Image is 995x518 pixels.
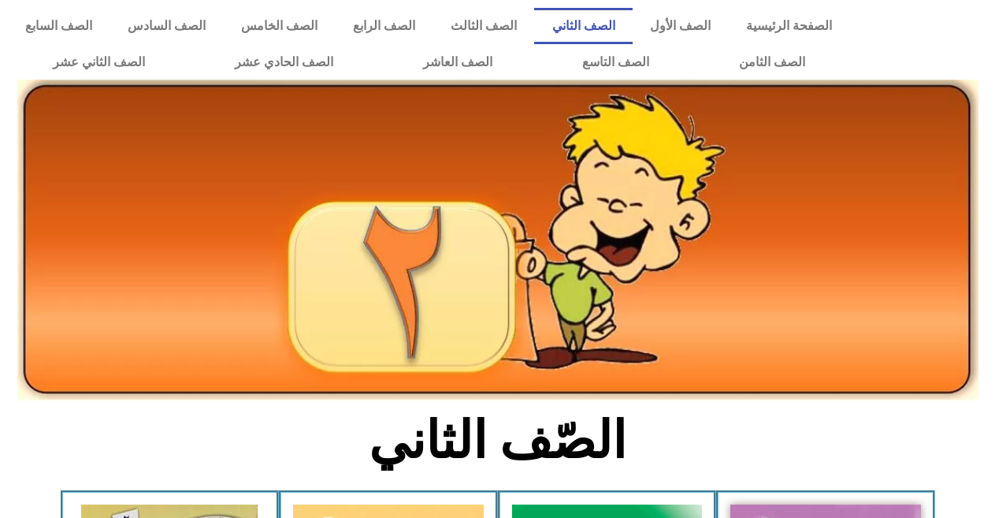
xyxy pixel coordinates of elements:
[110,8,224,44] a: الصف السادس
[8,44,190,80] a: الصف الثاني عشر
[534,8,633,44] a: الصف الثاني
[190,44,378,80] a: الصف الحادي عشر
[378,44,537,80] a: الصف العاشر
[237,410,758,471] h2: الصّف الثاني
[336,8,433,44] a: الصف الرابع
[694,44,850,80] a: الصف الثامن
[537,44,694,80] a: الصف التاسع
[8,8,110,44] a: الصف السابع
[729,8,850,44] a: الصفحة الرئيسية
[224,8,336,44] a: الصف الخامس
[633,8,729,44] a: الصف الأول
[433,8,534,44] a: الصف الثالث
